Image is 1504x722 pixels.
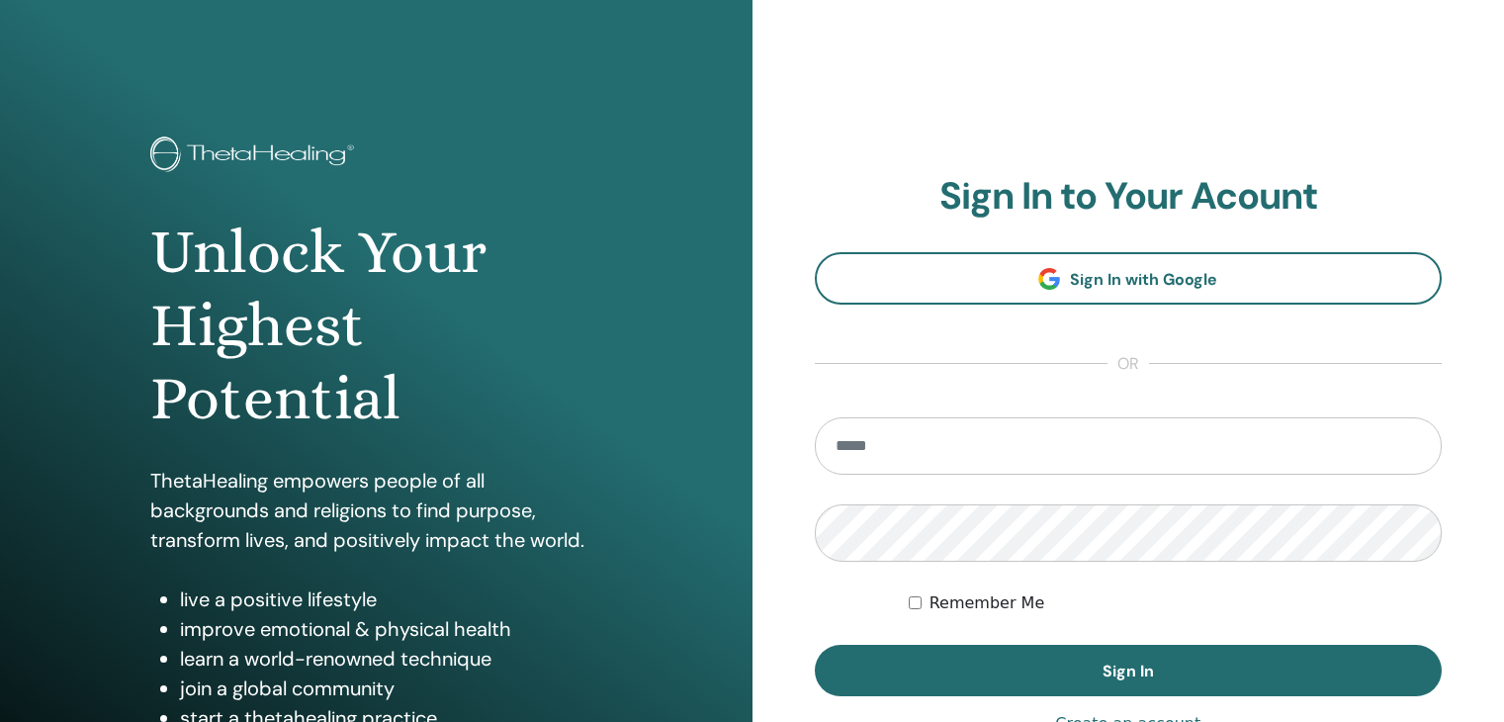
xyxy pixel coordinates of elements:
[1107,352,1149,376] span: or
[180,585,602,614] li: live a positive lifestyle
[815,252,1443,305] a: Sign In with Google
[180,644,602,674] li: learn a world-renowned technique
[1103,661,1154,681] span: Sign In
[150,466,602,555] p: ThetaHealing empowers people of all backgrounds and religions to find purpose, transform lives, a...
[929,591,1045,615] label: Remember Me
[150,216,602,436] h1: Unlock Your Highest Potential
[815,174,1443,220] h2: Sign In to Your Acount
[1070,269,1217,290] span: Sign In with Google
[815,645,1443,696] button: Sign In
[180,674,602,703] li: join a global community
[909,591,1442,615] div: Keep me authenticated indefinitely or until I manually logout
[180,614,602,644] li: improve emotional & physical health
